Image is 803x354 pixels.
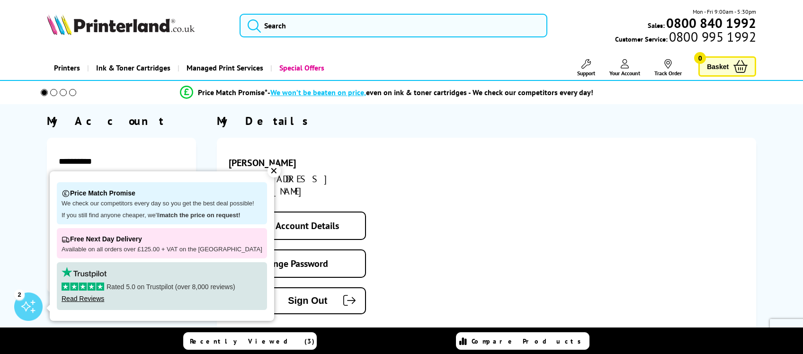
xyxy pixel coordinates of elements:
img: trustpilot rating [62,267,107,278]
a: Special Offers [270,56,331,80]
input: Search [240,14,548,37]
span: Customer Service: [615,32,756,44]
p: Available on all orders over £125.00 + VAT on the [GEOGRAPHIC_DATA] [62,246,262,254]
div: ✕ [268,164,281,177]
a: Printerland Logo [47,14,228,37]
span: Ink & Toner Cartridges [96,56,170,80]
a: Change Password [229,249,366,278]
div: - even on ink & toner cartridges - We check our competitors every day! [268,88,593,97]
span: Price Match Promise* [198,88,268,97]
a: Edit Account Details [229,212,366,240]
span: We won’t be beaten on price, [270,88,366,97]
p: If you still find anyone cheaper, we'll [62,212,262,220]
span: Sales: [648,21,665,30]
p: Price Match Promise [62,187,262,200]
div: [EMAIL_ADDRESS][DOMAIN_NAME] [229,173,399,197]
a: Your Account [609,59,640,77]
a: Recently Viewed (3) [183,332,317,350]
span: 0800 995 1992 [668,32,756,41]
a: Read Reviews [62,295,104,302]
a: 0800 840 1992 [665,18,756,27]
b: 0800 840 1992 [666,14,756,32]
a: Support [577,59,595,77]
a: Track Order [654,59,682,77]
span: Recently Viewed (3) [190,337,315,345]
span: Your Account [609,70,640,77]
a: Basket 0 [698,56,756,77]
p: We check our competitors every day so you get the best deal possible! [62,200,262,208]
div: 2 [14,289,25,300]
span: Sign Out [244,295,327,306]
button: Sign Out [229,287,366,314]
span: Support [577,70,595,77]
span: Basket [707,60,729,73]
li: modal_Promise [27,84,746,101]
p: Free Next Day Delivery [62,233,262,246]
span: Mon - Fri 9:00am - 5:30pm [693,7,756,16]
a: Ink & Toner Cartridges [87,56,178,80]
strong: match the price on request! [160,212,240,219]
div: My Account [47,114,196,128]
span: Compare Products [472,337,586,345]
p: Rated 5.0 on Trustpilot (over 8,000 reviews) [62,283,262,291]
div: [PERSON_NAME] [229,157,399,169]
img: stars-5.svg [62,283,104,291]
a: Printers [47,56,87,80]
span: 0 [694,52,706,64]
div: My Details [217,114,756,128]
a: Compare Products [456,332,589,350]
a: Managed Print Services [178,56,270,80]
img: Printerland Logo [47,14,195,35]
